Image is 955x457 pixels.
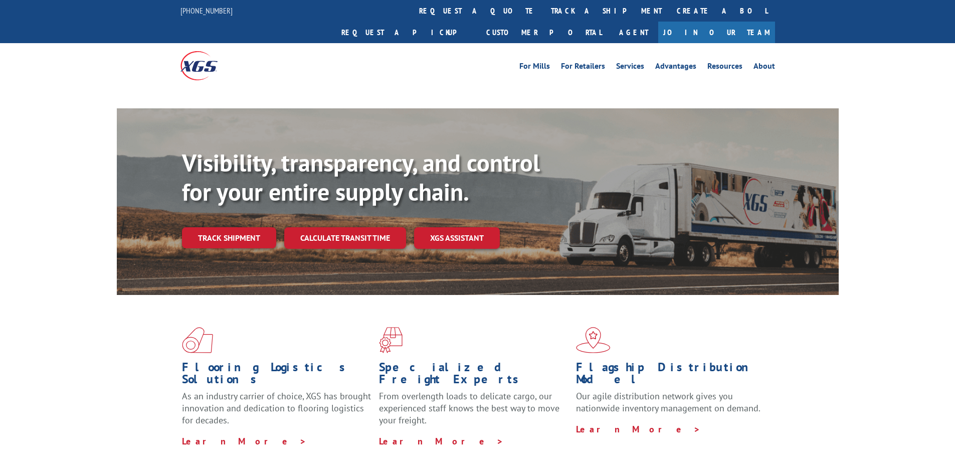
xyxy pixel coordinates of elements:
[707,62,742,73] a: Resources
[182,327,213,353] img: xgs-icon-total-supply-chain-intelligence-red
[609,22,658,43] a: Agent
[180,6,233,16] a: [PHONE_NUMBER]
[519,62,550,73] a: For Mills
[379,390,568,435] p: From overlength loads to delicate cargo, our experienced staff knows the best way to move your fr...
[658,22,775,43] a: Join Our Team
[379,327,403,353] img: xgs-icon-focused-on-flooring-red
[561,62,605,73] a: For Retailers
[379,361,568,390] h1: Specialized Freight Experts
[379,435,504,447] a: Learn More >
[414,227,500,249] a: XGS ASSISTANT
[655,62,696,73] a: Advantages
[576,390,760,414] span: Our agile distribution network gives you nationwide inventory management on demand.
[616,62,644,73] a: Services
[284,227,406,249] a: Calculate transit time
[753,62,775,73] a: About
[182,361,371,390] h1: Flooring Logistics Solutions
[182,390,371,426] span: As an industry carrier of choice, XGS has brought innovation and dedication to flooring logistics...
[576,327,611,353] img: xgs-icon-flagship-distribution-model-red
[182,435,307,447] a: Learn More >
[576,423,701,435] a: Learn More >
[576,361,766,390] h1: Flagship Distribution Model
[334,22,479,43] a: Request a pickup
[182,227,276,248] a: Track shipment
[479,22,609,43] a: Customer Portal
[182,147,540,207] b: Visibility, transparency, and control for your entire supply chain.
